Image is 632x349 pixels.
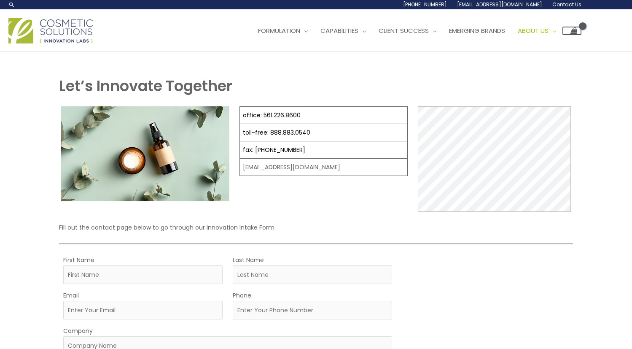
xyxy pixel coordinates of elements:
[61,106,229,201] img: Contact page image for private label skincare manufacturer Cosmetic solutions shows a skin care b...
[233,290,251,301] label: Phone
[63,254,94,265] label: First Name
[258,26,300,35] span: Formulation
[8,1,15,8] a: Search icon link
[8,18,93,43] img: Cosmetic Solutions Logo
[449,26,505,35] span: Emerging Brands
[59,222,573,233] p: Fill out the contact page below to go through our Innovation Intake Form.
[59,76,232,96] strong: Let’s Innovate Together
[233,254,264,265] label: Last Name
[379,26,429,35] span: Client Success
[63,301,223,319] input: Enter Your Email
[457,1,542,8] span: [EMAIL_ADDRESS][DOMAIN_NAME]
[63,290,79,301] label: Email
[372,18,443,43] a: Client Success
[552,1,581,8] span: Contact Us
[243,111,301,119] a: office: 561.226.8600
[518,26,549,35] span: About Us
[403,1,447,8] span: [PHONE_NUMBER]
[320,26,358,35] span: Capabilities
[443,18,511,43] a: Emerging Brands
[245,18,581,43] nav: Site Navigation
[243,128,310,137] a: toll-free: 888.883.0540
[233,301,392,319] input: Enter Your Phone Number
[239,159,407,176] td: [EMAIL_ADDRESS][DOMAIN_NAME]
[511,18,562,43] a: About Us
[63,325,93,336] label: Company
[63,265,223,284] input: First Name
[233,265,392,284] input: Last Name
[314,18,372,43] a: Capabilities
[562,27,581,35] a: View Shopping Cart, empty
[243,146,305,154] a: fax: [PHONE_NUMBER]
[252,18,314,43] a: Formulation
